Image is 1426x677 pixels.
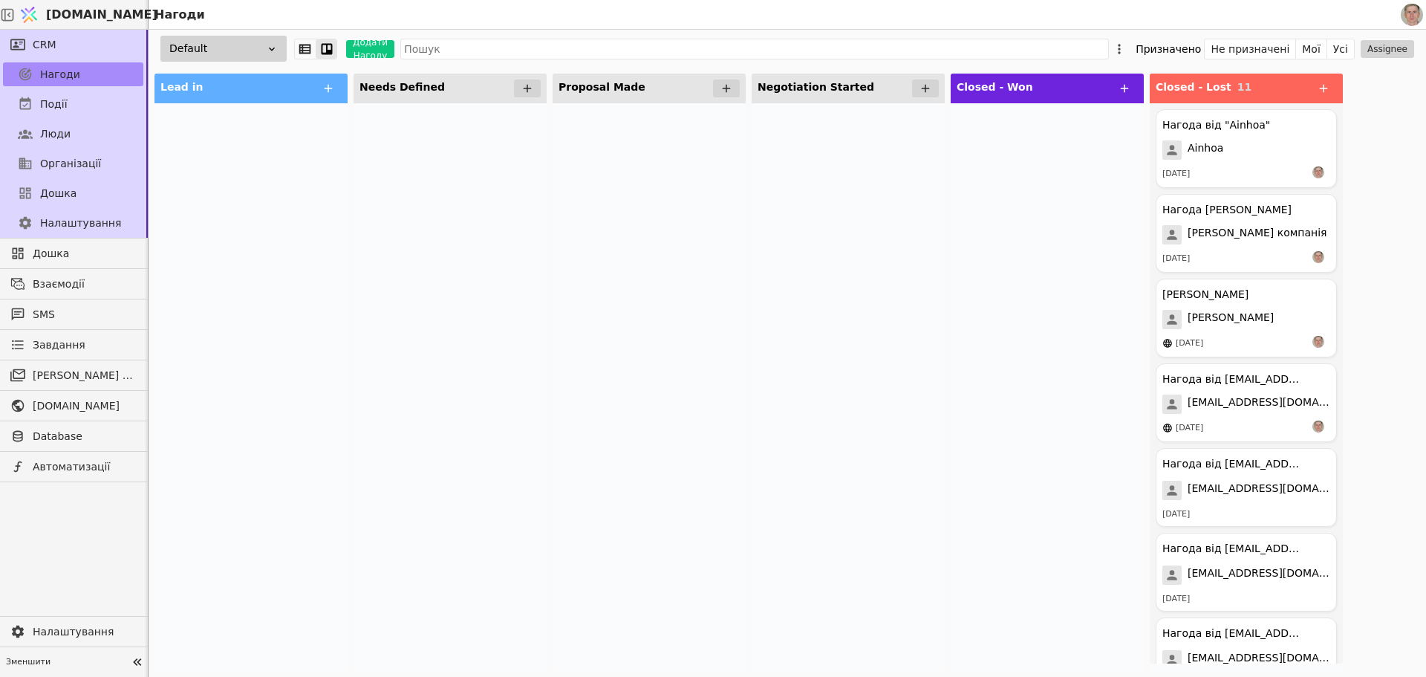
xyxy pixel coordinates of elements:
span: Ainhoa [1188,140,1223,160]
span: Налаштування [33,624,136,640]
div: Призначено [1136,39,1201,59]
a: Налаштування [3,211,143,235]
span: Завдання [33,337,85,353]
button: Додати Нагоду [346,40,394,58]
span: Дошка [33,246,136,262]
a: Організації [3,152,143,175]
a: Нагоди [3,62,143,86]
a: Взаємодії [3,272,143,296]
div: [DATE] [1176,422,1203,435]
a: Database [3,424,143,448]
div: Нагода від [EMAIL_ADDRESS][DOMAIN_NAME] [1162,456,1303,472]
img: online-store.svg [1162,423,1173,433]
img: РS [1312,336,1324,348]
div: Нагода від [EMAIL_ADDRESS][DOMAIN_NAME] [1162,626,1303,641]
span: CRM [33,37,56,53]
div: [DATE] [1162,253,1190,265]
span: Negotiation Started [758,81,874,93]
span: [EMAIL_ADDRESS][DOMAIN_NAME] [1188,481,1330,500]
span: Нагоди [40,67,80,82]
a: Додати Нагоду [337,40,394,58]
span: [PERSON_NAME] компанія [1188,225,1327,244]
span: SMS [33,307,136,323]
img: online-store.svg [1162,338,1173,349]
a: [PERSON_NAME] розсилки [3,363,143,387]
span: [EMAIL_ADDRESS][DOMAIN_NAME] [1188,650,1330,670]
button: Assignee [1361,40,1414,58]
span: Люди [40,126,71,142]
img: РS [1312,166,1324,178]
div: Нагода від [EMAIL_ADDRESS][DOMAIN_NAME][EMAIL_ADDRESS][DOMAIN_NAME][DATE] [1156,533,1337,612]
a: CRM [3,33,143,56]
a: Люди [3,122,143,146]
img: РS [1312,421,1324,433]
div: Нагода від [EMAIL_ADDRESS][DOMAIN_NAME][EMAIL_ADDRESS][DOMAIN_NAME][DATE]РS [1156,363,1337,442]
a: Події [3,92,143,116]
img: 1560949290925-CROPPED-IMG_0201-2-.jpg [1401,4,1423,26]
span: Lead in [160,81,204,93]
span: Дошка [40,186,76,201]
h2: Нагоди [149,6,205,24]
span: Closed - Won [957,81,1033,93]
button: Усі [1327,39,1354,59]
button: Мої [1296,39,1327,59]
span: Організації [40,156,101,172]
span: Closed - Lost [1156,81,1231,93]
div: [DATE] [1162,593,1190,606]
a: [DOMAIN_NAME] [3,394,143,418]
span: [EMAIL_ADDRESS][DOMAIN_NAME] [1188,566,1330,585]
span: Взаємодії [33,276,136,292]
span: Database [33,429,136,444]
span: Зменшити [6,656,127,669]
span: Needs Defined [359,81,445,93]
a: Налаштування [3,620,143,644]
a: Завдання [3,333,143,357]
div: Нагода від "Ainhoa" [1162,117,1270,133]
div: [DATE] [1162,508,1190,521]
a: Дошка [3,242,143,265]
div: [DATE] [1176,337,1203,350]
img: РS [1312,251,1324,263]
div: [DATE] [1162,168,1190,181]
span: Автоматизації [33,459,136,475]
div: [PERSON_NAME][PERSON_NAME][DATE]РS [1156,279,1337,357]
img: Logo [18,1,40,29]
span: Proposal Made [559,81,645,93]
div: Нагода від [EMAIL_ADDRESS][DOMAIN_NAME] [1162,541,1303,557]
span: [DOMAIN_NAME] [46,6,157,24]
span: Події [40,97,68,112]
div: Нагода [PERSON_NAME][PERSON_NAME] компанія[DATE]РS [1156,194,1337,273]
div: [PERSON_NAME] [1162,287,1248,302]
a: Дошка [3,181,143,205]
a: [DOMAIN_NAME] [15,1,149,29]
div: Нагода [PERSON_NAME] [1162,202,1292,218]
button: Не призначені [1205,39,1296,59]
span: [PERSON_NAME] розсилки [33,368,136,383]
span: 11 [1237,81,1251,93]
input: Пошук [400,39,1109,59]
a: Автоматизації [3,455,143,479]
span: Налаштування [40,216,121,231]
div: Нагода від [EMAIL_ADDRESS][DOMAIN_NAME] [1162,372,1303,387]
span: [PERSON_NAME] [1188,310,1274,329]
a: SMS [3,302,143,326]
div: Нагода від [EMAIL_ADDRESS][DOMAIN_NAME][EMAIL_ADDRESS][DOMAIN_NAME][DATE] [1156,448,1337,527]
span: [DOMAIN_NAME] [33,398,136,414]
span: [EMAIL_ADDRESS][DOMAIN_NAME] [1188,395,1330,414]
div: Default [160,36,287,62]
div: Нагода від "Ainhoa"Ainhoa[DATE]РS [1156,109,1337,188]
